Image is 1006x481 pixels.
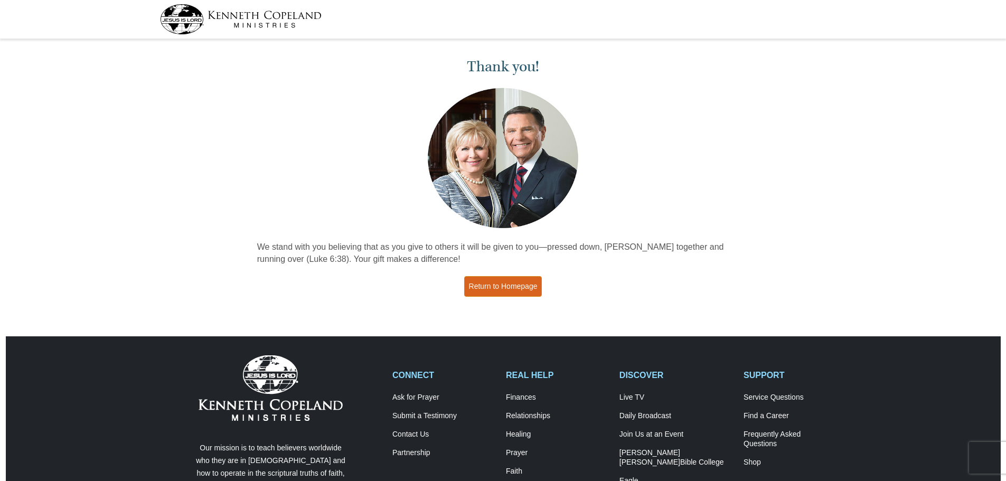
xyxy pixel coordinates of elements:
a: Ask for Prayer [392,393,495,402]
a: Live TV [619,393,732,402]
a: Healing [506,430,608,439]
a: Return to Homepage [464,276,542,297]
img: Kenneth Copeland Ministries [199,355,343,421]
p: We stand with you believing that as you give to others it will be given to you—pressed down, [PER... [257,241,749,266]
a: Finances [506,393,608,402]
a: Shop [744,458,846,467]
a: Contact Us [392,430,495,439]
h2: REAL HELP [506,370,608,380]
a: Prayer [506,448,608,458]
span: Bible College [680,458,724,466]
a: Find a Career [744,411,846,421]
a: Faith [506,467,608,476]
a: [PERSON_NAME] [PERSON_NAME]Bible College [619,448,732,467]
h2: DISCOVER [619,370,732,380]
a: Service Questions [744,393,846,402]
a: Join Us at an Event [619,430,732,439]
a: Daily Broadcast [619,411,732,421]
img: Kenneth and Gloria [425,86,581,231]
h2: CONNECT [392,370,495,380]
a: Submit a Testimony [392,411,495,421]
a: Frequently AskedQuestions [744,430,846,449]
img: kcm-header-logo.svg [160,4,322,34]
a: Relationships [506,411,608,421]
h1: Thank you! [257,58,749,76]
h2: SUPPORT [744,370,846,380]
a: Partnership [392,448,495,458]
